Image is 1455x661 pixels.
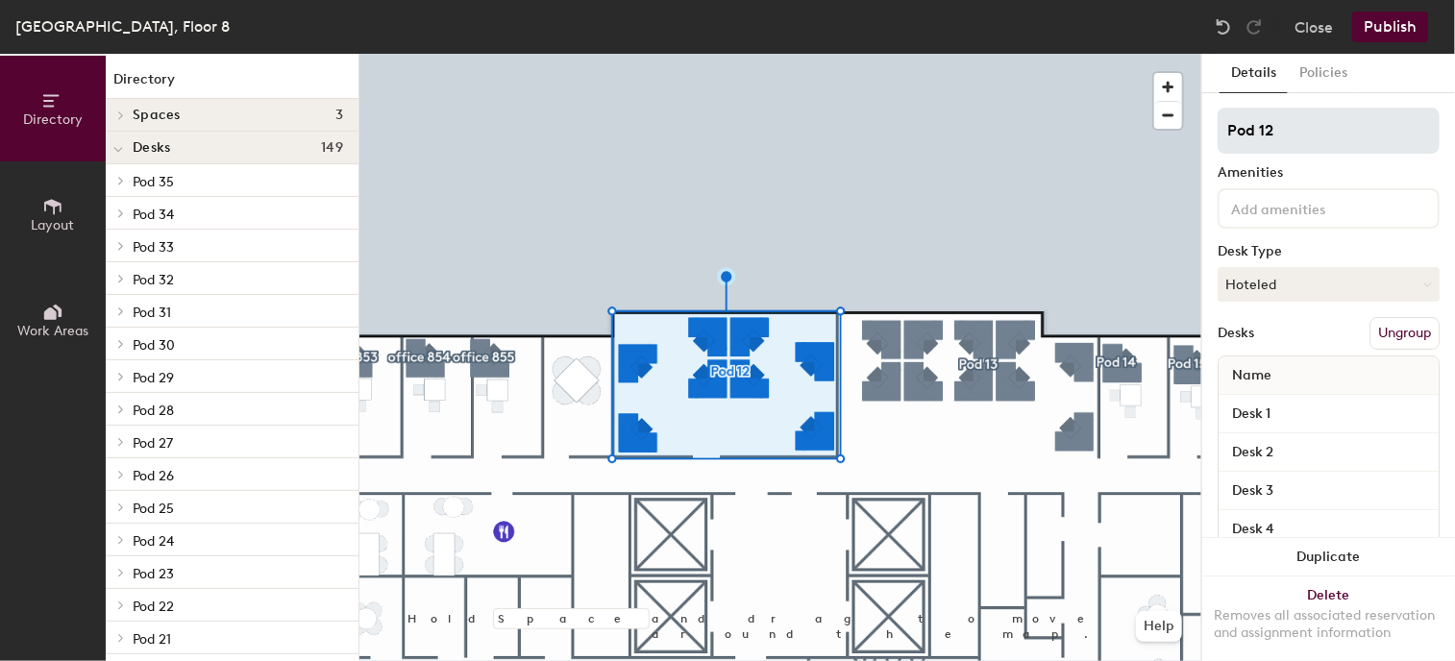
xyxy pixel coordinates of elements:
span: Work Areas [17,323,88,339]
span: Pod 35 [133,174,174,190]
span: Pod 21 [133,631,171,648]
span: Pod 34 [133,207,174,223]
input: Unnamed desk [1222,477,1435,504]
div: Removes all associated reservation and assignment information [1214,607,1443,642]
button: Help [1136,611,1182,642]
span: Name [1222,358,1281,393]
span: Pod 23 [133,566,174,582]
span: Directory [23,111,83,128]
div: Amenities [1218,165,1440,181]
img: Undo [1214,17,1233,37]
span: Pod 22 [133,599,174,615]
button: Duplicate [1202,538,1455,576]
span: 3 [335,108,343,123]
span: Pod 24 [133,533,174,550]
span: Pod 33 [133,239,174,256]
button: DeleteRemoves all associated reservation and assignment information [1202,576,1455,661]
span: Pod 30 [133,337,175,354]
span: Desks [133,140,170,156]
span: Pod 26 [133,468,174,484]
input: Unnamed desk [1222,439,1435,466]
span: Spaces [133,108,181,123]
span: Pod 29 [133,370,174,386]
button: Close [1295,12,1333,42]
span: Pod 32 [133,272,174,288]
button: Details [1220,54,1288,93]
button: Policies [1288,54,1359,93]
span: 149 [321,140,343,156]
div: Desk Type [1218,244,1440,259]
span: Layout [32,217,75,233]
button: Ungroup [1369,317,1440,350]
span: Pod 25 [133,501,174,517]
span: Pod 28 [133,403,174,419]
img: Redo [1245,17,1264,37]
button: Publish [1352,12,1428,42]
span: Pod 31 [133,305,171,321]
input: Add amenities [1227,196,1400,219]
button: Hoteled [1218,267,1440,302]
div: Desks [1218,326,1254,341]
span: Pod 27 [133,435,173,452]
h1: Directory [106,69,358,99]
div: [GEOGRAPHIC_DATA], Floor 8 [15,14,230,38]
input: Unnamed desk [1222,516,1435,543]
input: Unnamed desk [1222,401,1435,428]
